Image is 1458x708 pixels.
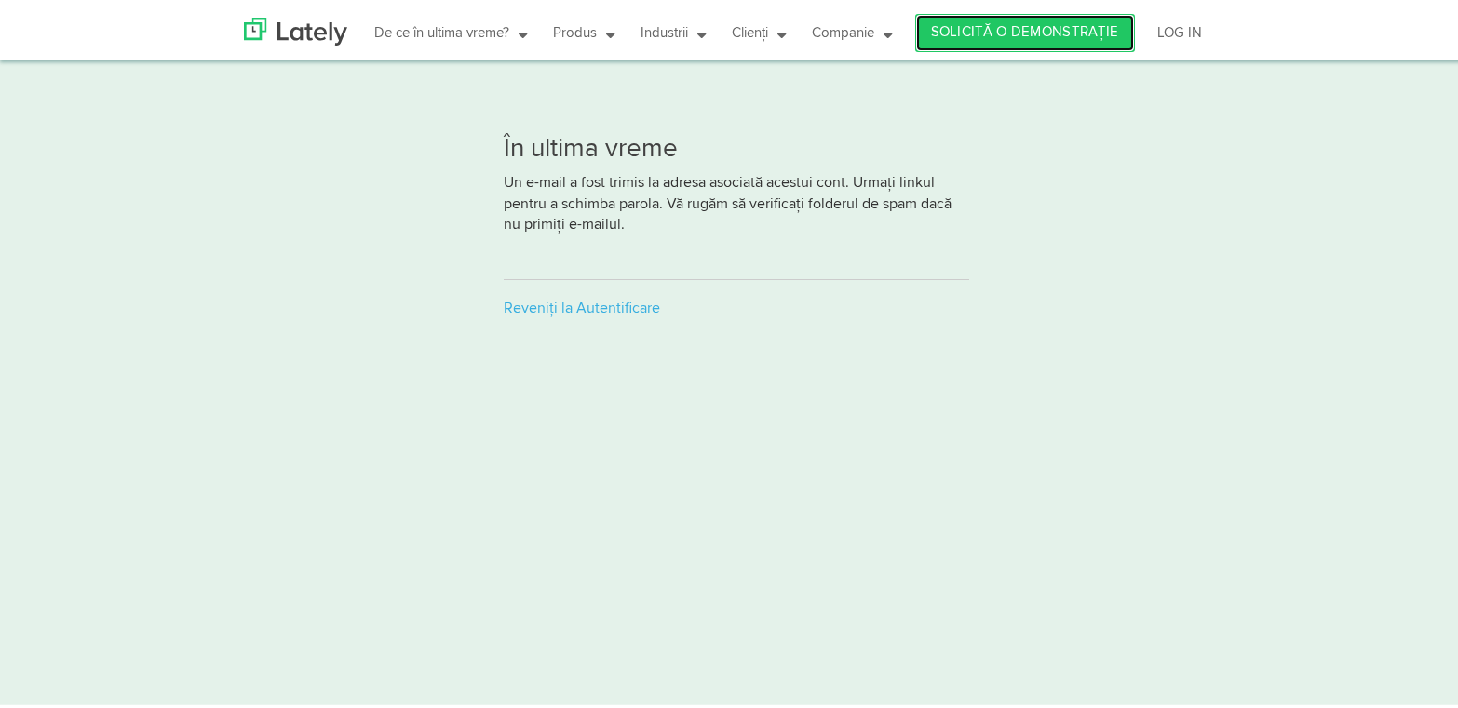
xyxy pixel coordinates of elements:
[504,298,660,313] a: Reveniți la Autentificare
[553,22,597,36] font: Produs
[244,14,347,42] img: În ultima vreme
[732,22,768,36] font: Clienți
[1157,22,1202,36] font: LOG IN
[915,10,1135,48] a: SOLICITĂ O DEMONSTRAȚIE
[504,132,678,158] font: În ultima vreme
[504,172,952,230] font: Un e-mail a fost trimis la adresa asociată acestui cont. Urmați linkul pentru a schimba parola. V...
[374,22,509,36] font: De ce în ultima vreme?
[931,22,1119,36] font: SOLICITĂ O DEMONSTRAȚIE
[641,22,688,36] font: Industrii
[812,22,874,36] font: Companie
